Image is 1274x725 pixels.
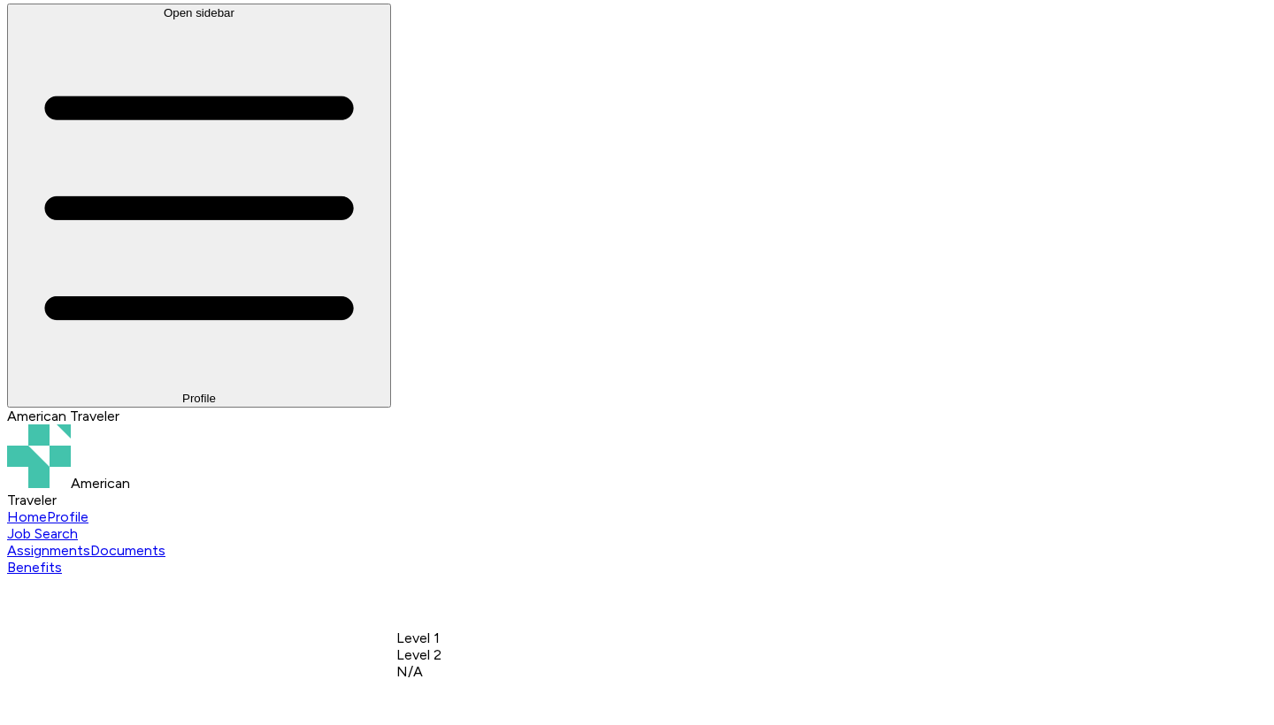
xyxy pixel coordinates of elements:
span: Benefits [7,559,62,576]
button: Open sidebarProfile [7,4,391,408]
span: Level 2 [396,646,441,663]
a: Job Search [7,525,1267,542]
img: Logo [7,424,71,488]
span: Open sidebar [164,6,234,19]
span: Profile [182,392,216,405]
a: Assignments [7,542,90,559]
span: Level 1 [396,630,440,646]
a: Home [7,508,47,525]
a: Profile [47,508,88,525]
a: Documents [90,542,165,559]
span: American Traveler [7,408,119,424]
span: N/A [396,663,423,680]
span: American Traveler [7,475,130,508]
